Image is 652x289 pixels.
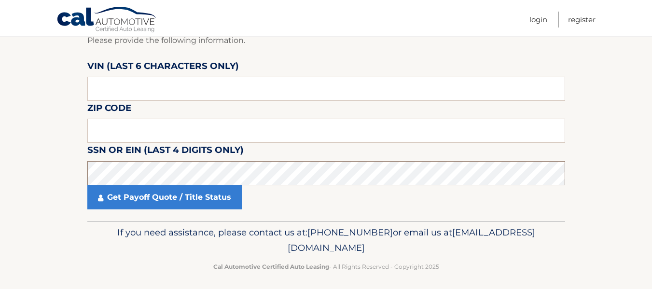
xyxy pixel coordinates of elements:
span: [PHONE_NUMBER] [307,227,393,238]
a: Get Payoff Quote / Title Status [87,185,242,209]
label: SSN or EIN (last 4 digits only) [87,143,244,161]
label: Zip Code [87,101,131,119]
a: Login [529,12,547,28]
label: VIN (last 6 characters only) [87,59,239,77]
p: - All Rights Reserved - Copyright 2025 [94,261,559,272]
strong: Cal Automotive Certified Auto Leasing [213,263,329,270]
a: Register [568,12,596,28]
p: Please provide the following information. [87,34,565,47]
a: Cal Automotive [56,6,158,34]
p: If you need assistance, please contact us at: or email us at [94,225,559,256]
